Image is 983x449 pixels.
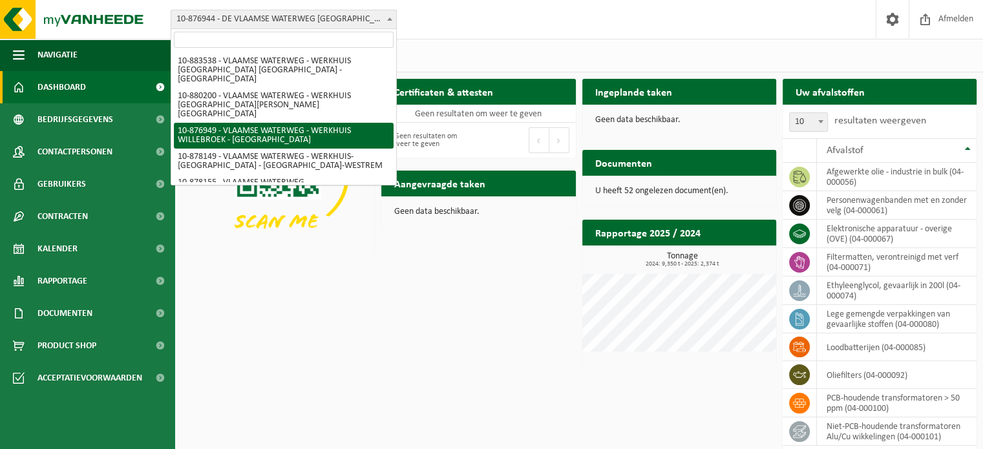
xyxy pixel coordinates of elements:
[37,200,88,233] span: Contracten
[171,10,396,28] span: 10-876944 - DE VLAAMSE WATERWEG NV - HASSELT
[817,191,977,220] td: personenwagenbanden met en zonder velg (04-000061)
[595,187,763,196] p: U heeft 52 ongelezen document(en).
[381,171,498,196] h2: Aangevraagde taken
[582,150,665,175] h2: Documenten
[37,265,87,297] span: Rapportage
[817,277,977,305] td: ethyleenglycol, gevaarlijk in 200l (04-000074)
[595,116,763,125] p: Geen data beschikbaar.
[37,39,78,71] span: Navigatie
[582,220,713,245] h2: Rapportage 2025 / 2024
[388,126,472,154] div: Geen resultaten om weer te geven
[680,245,775,271] a: Bekijk rapportage
[817,248,977,277] td: filtermatten, verontreinigd met verf (04-000071)
[549,127,569,153] button: Next
[37,329,96,362] span: Product Shop
[37,71,86,103] span: Dashboard
[817,305,977,333] td: lege gemengde verpakkingen van gevaarlijke stoffen (04-000080)
[834,116,926,126] label: resultaten weergeven
[827,145,863,156] span: Afvalstof
[783,79,878,104] h2: Uw afvalstoffen
[37,362,142,394] span: Acceptatievoorwaarden
[817,389,977,417] td: PCB-houdende transformatoren > 50 ppm (04-000100)
[589,252,776,267] h3: Tonnage
[174,123,394,149] li: 10-876949 - VLAAMSE WATERWEG - WERKHUIS WILLEBROEK - [GEOGRAPHIC_DATA]
[381,79,506,104] h2: Certificaten & attesten
[37,136,112,168] span: Contactpersonen
[171,10,397,29] span: 10-876944 - DE VLAAMSE WATERWEG NV - HASSELT
[817,333,977,361] td: loodbatterijen (04-000085)
[37,233,78,265] span: Kalender
[381,105,575,123] td: Geen resultaten om weer te geven
[817,220,977,248] td: elektronische apparatuur - overige (OVE) (04-000067)
[582,79,685,104] h2: Ingeplande taken
[174,149,394,174] li: 10-878149 - VLAAMSE WATERWEG - WERKHUIS-[GEOGRAPHIC_DATA] - [GEOGRAPHIC_DATA]-WESTREM
[174,53,394,88] li: 10-883538 - VLAAMSE WATERWEG - WERKHUIS [GEOGRAPHIC_DATA] [GEOGRAPHIC_DATA] - [GEOGRAPHIC_DATA]
[37,103,113,136] span: Bedrijfsgegevens
[817,163,977,191] td: afgewerkte olie - industrie in bulk (04-000056)
[789,112,828,132] span: 10
[817,361,977,389] td: oliefilters (04-000092)
[589,261,776,267] span: 2024: 9,350 t - 2025: 2,374 t
[394,207,562,216] p: Geen data beschikbaar.
[37,168,86,200] span: Gebruikers
[174,88,394,123] li: 10-880200 - VLAAMSE WATERWEG - WERKHUIS [GEOGRAPHIC_DATA][PERSON_NAME][GEOGRAPHIC_DATA]
[37,297,92,329] span: Documenten
[790,113,827,131] span: 10
[817,417,977,446] td: niet-PCB-houdende transformatoren Alu/Cu wikkelingen (04-000101)
[174,174,394,209] li: 10-878155 - VLAAMSE WATERWEG - [GEOGRAPHIC_DATA]-[GEOGRAPHIC_DATA] - [GEOGRAPHIC_DATA]
[529,127,549,153] button: Previous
